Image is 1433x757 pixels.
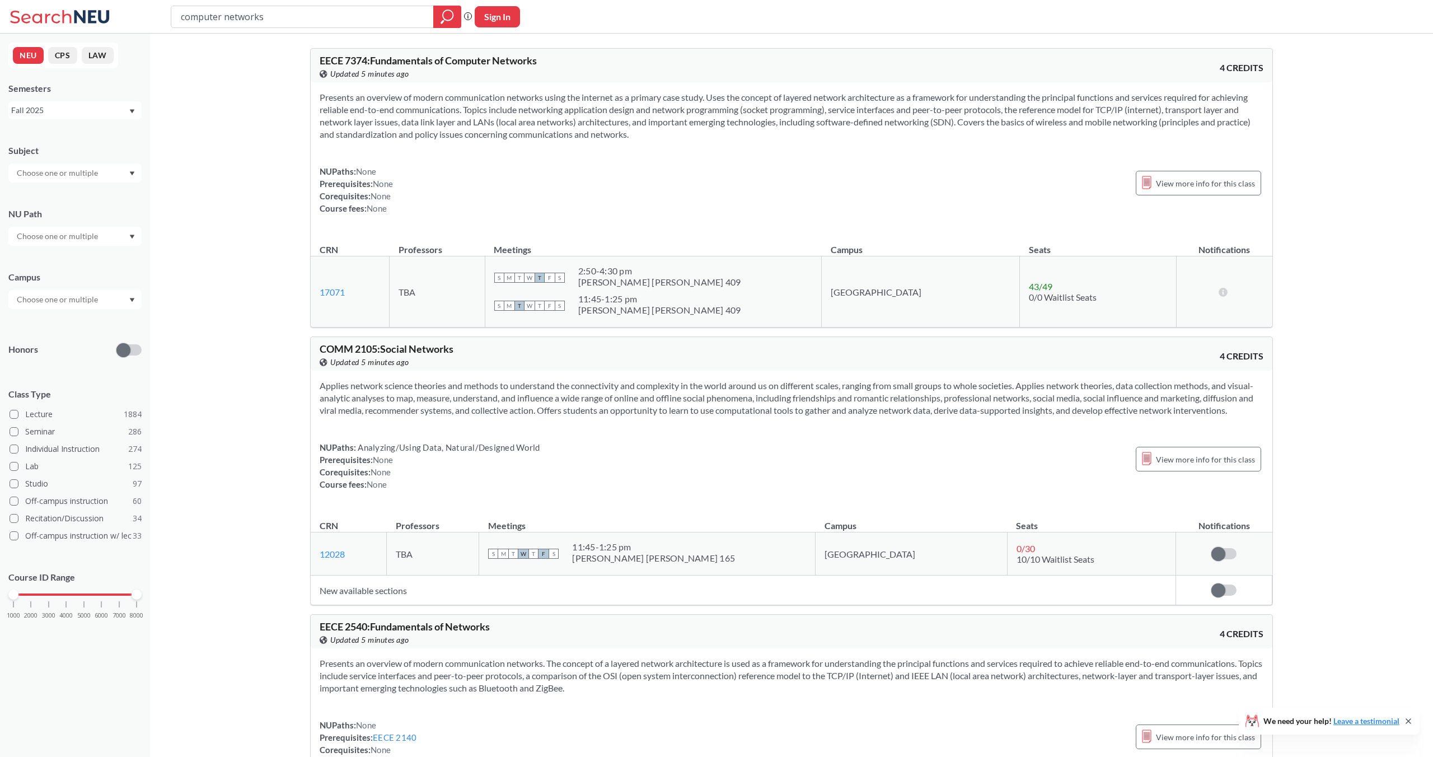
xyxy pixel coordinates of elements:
span: View more info for this class [1156,730,1255,744]
div: 11:45 - 1:25 pm [572,541,735,553]
th: Notifications [1176,508,1272,532]
span: None [373,179,393,189]
span: 0 / 30 [1017,543,1035,554]
div: Fall 2025Dropdown arrow [8,101,142,119]
span: 8000 [130,613,143,619]
th: Campus [816,508,1007,532]
span: S [494,273,504,283]
span: T [535,301,545,311]
label: Lecture [10,407,142,422]
label: Individual Instruction [10,442,142,456]
a: 12028 [320,549,345,559]
span: S [555,301,565,311]
span: F [538,549,549,559]
span: 6000 [95,613,108,619]
span: Updated 5 minutes ago [330,634,409,646]
div: NUPaths: Prerequisites: Corequisites: Course fees: [320,441,540,490]
span: None [367,203,387,213]
span: S [494,301,504,311]
td: TBA [387,532,479,576]
div: Campus [8,271,142,283]
label: Seminar [10,424,142,439]
span: EECE 7374 : Fundamentals of Computer Networks [320,54,537,67]
div: NUPaths: Prerequisites: Corequisites: Course fees: [320,165,393,214]
th: Professors [390,232,485,256]
span: 5000 [77,613,91,619]
a: Leave a testimonial [1333,716,1399,726]
button: Sign In [475,6,520,27]
th: Seats [1020,232,1177,256]
label: Off-campus instruction w/ lec [10,529,142,543]
label: Studio [10,476,142,491]
button: CPS [48,47,77,64]
span: None [373,455,393,465]
span: EECE 2540 : Fundamentals of Networks [320,620,490,633]
button: NEU [13,47,44,64]
span: COMM 2105 : Social Networks [320,343,453,355]
span: 1000 [7,613,20,619]
span: W [518,549,528,559]
input: Class, professor, course number, "phrase" [180,7,425,26]
div: [PERSON_NAME] [PERSON_NAME] 165 [572,553,735,564]
div: Dropdown arrow [8,290,142,309]
span: None [371,191,391,201]
th: Seats [1007,508,1176,532]
span: 43 / 49 [1029,281,1052,292]
span: S [488,549,498,559]
th: Meetings [479,508,816,532]
svg: Dropdown arrow [129,235,135,239]
div: Semesters [8,82,142,95]
label: Recitation/Discussion [10,511,142,526]
span: 7000 [113,613,126,619]
span: None [356,166,376,176]
span: 33 [133,530,142,542]
th: Professors [387,508,479,532]
svg: magnifying glass [441,9,454,25]
div: Dropdown arrow [8,227,142,246]
svg: Dropdown arrow [129,171,135,176]
span: 3000 [42,613,55,619]
div: CRN [320,244,338,256]
div: 11:45 - 1:25 pm [578,293,741,305]
span: S [555,273,565,283]
span: T [508,549,518,559]
span: None [371,745,391,755]
span: 274 [128,443,142,455]
p: Honors [8,343,38,356]
span: F [545,301,555,311]
th: Meetings [485,232,821,256]
span: 286 [128,426,142,438]
span: M [498,549,508,559]
button: LAW [82,47,114,64]
div: Fall 2025 [11,104,128,116]
span: Analyzing/Using Data, Natural/Designed World [356,442,540,452]
td: TBA [390,256,485,328]
span: 4 CREDITS [1220,628,1263,640]
span: None [367,479,387,489]
div: [PERSON_NAME] [PERSON_NAME] 409 [578,277,741,288]
span: T [535,273,545,283]
span: Class Type [8,388,142,400]
span: 4000 [59,613,73,619]
td: [GEOGRAPHIC_DATA] [816,532,1007,576]
span: M [504,301,514,311]
span: T [514,273,525,283]
span: View more info for this class [1156,452,1255,466]
span: We need your help! [1263,717,1399,725]
td: New available sections [311,576,1176,605]
span: View more info for this class [1156,176,1255,190]
div: 2:50 - 4:30 pm [578,265,741,277]
input: Choose one or multiple [11,230,105,243]
span: 1884 [124,408,142,420]
svg: Dropdown arrow [129,298,135,302]
input: Choose one or multiple [11,166,105,180]
th: Campus [822,232,1020,256]
a: 17071 [320,287,345,297]
div: magnifying glass [433,6,461,28]
span: 4 CREDITS [1220,62,1263,74]
span: M [504,273,514,283]
span: T [528,549,538,559]
span: 2000 [24,613,38,619]
th: Notifications [1176,232,1272,256]
span: None [356,720,376,730]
